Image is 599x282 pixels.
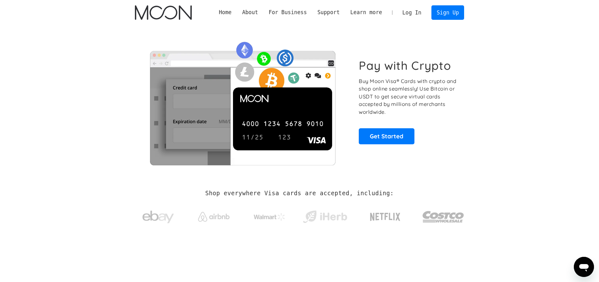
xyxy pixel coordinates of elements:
a: Log In [397,6,427,19]
a: Sign Up [431,5,464,19]
img: Walmart [254,213,285,221]
img: Netflix [369,209,401,225]
a: Costco [422,199,464,232]
h2: Shop everywhere Visa cards are accepted, including: [205,190,394,197]
div: For Business [263,8,312,16]
h1: Pay with Crypto [359,58,451,73]
iframe: Button to launch messaging window [574,257,594,277]
img: Moon Cards let you spend your crypto anywhere Visa is accepted. [135,37,350,165]
a: home [135,5,192,20]
div: About [237,8,263,16]
a: Airbnb [190,206,237,225]
img: Airbnb [198,212,230,222]
img: iHerb [302,209,348,225]
a: Netflix [357,203,413,228]
img: ebay [142,207,174,227]
div: Learn more [345,8,387,16]
p: Buy Moon Visa® Cards with crypto and shop online seamlessly! Use Bitcoin or USDT to get secure vi... [359,77,457,116]
a: iHerb [302,202,348,228]
img: Costco [422,205,464,229]
a: ebay [135,201,182,230]
div: For Business [269,8,307,16]
img: Moon Logo [135,5,192,20]
a: Get Started [359,128,414,144]
a: Walmart [246,207,293,224]
div: Support [312,8,345,16]
div: Support [317,8,340,16]
div: Learn more [350,8,382,16]
div: About [242,8,258,16]
a: Home [214,8,237,16]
